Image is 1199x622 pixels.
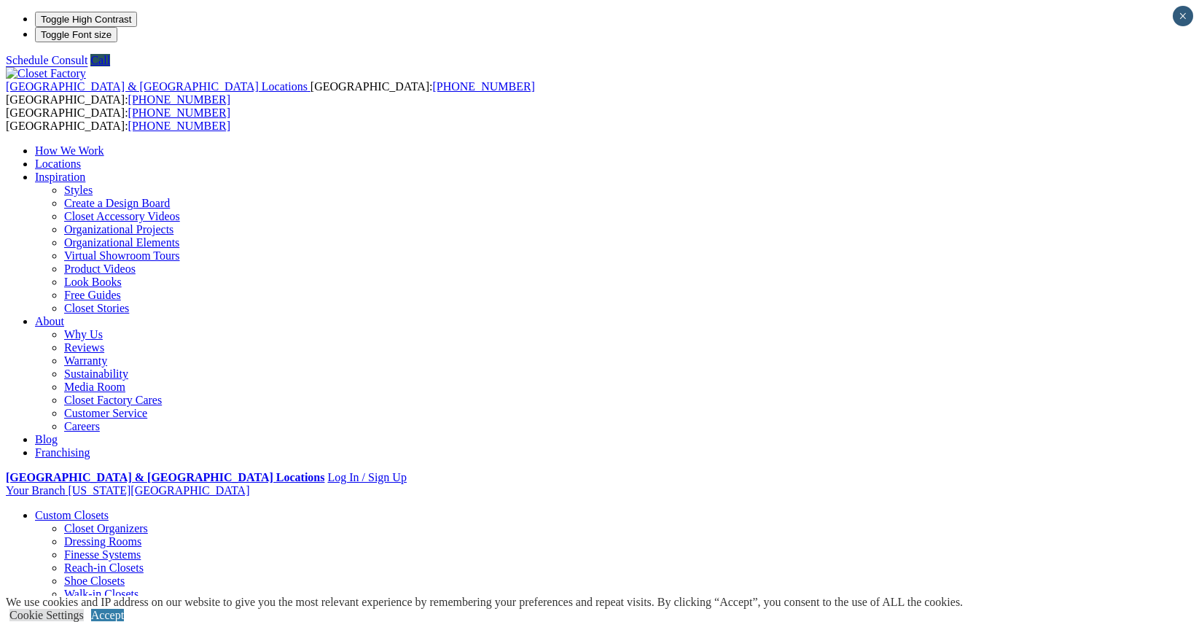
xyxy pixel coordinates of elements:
[64,328,103,341] a: Why Us
[432,80,534,93] a: [PHONE_NUMBER]
[35,446,90,459] a: Franchising
[90,54,110,66] a: Call
[6,596,963,609] div: We use cookies and IP address on our website to give you the most relevant experience by remember...
[64,236,179,249] a: Organizational Elements
[6,67,86,80] img: Closet Factory
[64,354,107,367] a: Warranty
[64,249,180,262] a: Virtual Showroom Tours
[64,420,100,432] a: Careers
[6,80,535,106] span: [GEOGRAPHIC_DATA]: [GEOGRAPHIC_DATA]:
[327,471,406,483] a: Log In / Sign Up
[128,120,230,132] a: [PHONE_NUMBER]
[35,509,109,521] a: Custom Closets
[35,315,64,327] a: About
[64,289,121,301] a: Free Guides
[6,471,324,483] a: [GEOGRAPHIC_DATA] & [GEOGRAPHIC_DATA] Locations
[35,433,58,446] a: Blog
[35,27,117,42] button: Toggle Font size
[64,522,148,534] a: Closet Organizers
[6,80,308,93] span: [GEOGRAPHIC_DATA] & [GEOGRAPHIC_DATA] Locations
[35,12,137,27] button: Toggle High Contrast
[64,381,125,393] a: Media Room
[68,484,249,497] span: [US_STATE][GEOGRAPHIC_DATA]
[35,171,85,183] a: Inspiration
[64,561,144,574] a: Reach-in Closets
[9,609,84,621] a: Cookie Settings
[64,407,147,419] a: Customer Service
[6,80,311,93] a: [GEOGRAPHIC_DATA] & [GEOGRAPHIC_DATA] Locations
[6,484,65,497] span: Your Branch
[6,106,230,132] span: [GEOGRAPHIC_DATA]: [GEOGRAPHIC_DATA]:
[1173,6,1193,26] button: Close
[64,548,141,561] a: Finesse Systems
[64,394,162,406] a: Closet Factory Cares
[64,302,129,314] a: Closet Stories
[64,341,104,354] a: Reviews
[64,588,138,600] a: Walk-in Closets
[64,575,125,587] a: Shoe Closets
[64,184,93,196] a: Styles
[64,368,128,380] a: Sustainability
[64,276,122,288] a: Look Books
[64,210,180,222] a: Closet Accessory Videos
[64,263,136,275] a: Product Videos
[6,484,249,497] a: Your Branch [US_STATE][GEOGRAPHIC_DATA]
[64,223,173,236] a: Organizational Projects
[35,144,104,157] a: How We Work
[6,54,87,66] a: Schedule Consult
[41,29,112,40] span: Toggle Font size
[64,535,141,548] a: Dressing Rooms
[128,93,230,106] a: [PHONE_NUMBER]
[64,197,170,209] a: Create a Design Board
[128,106,230,119] a: [PHONE_NUMBER]
[91,609,124,621] a: Accept
[35,158,81,170] a: Locations
[41,14,131,25] span: Toggle High Contrast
